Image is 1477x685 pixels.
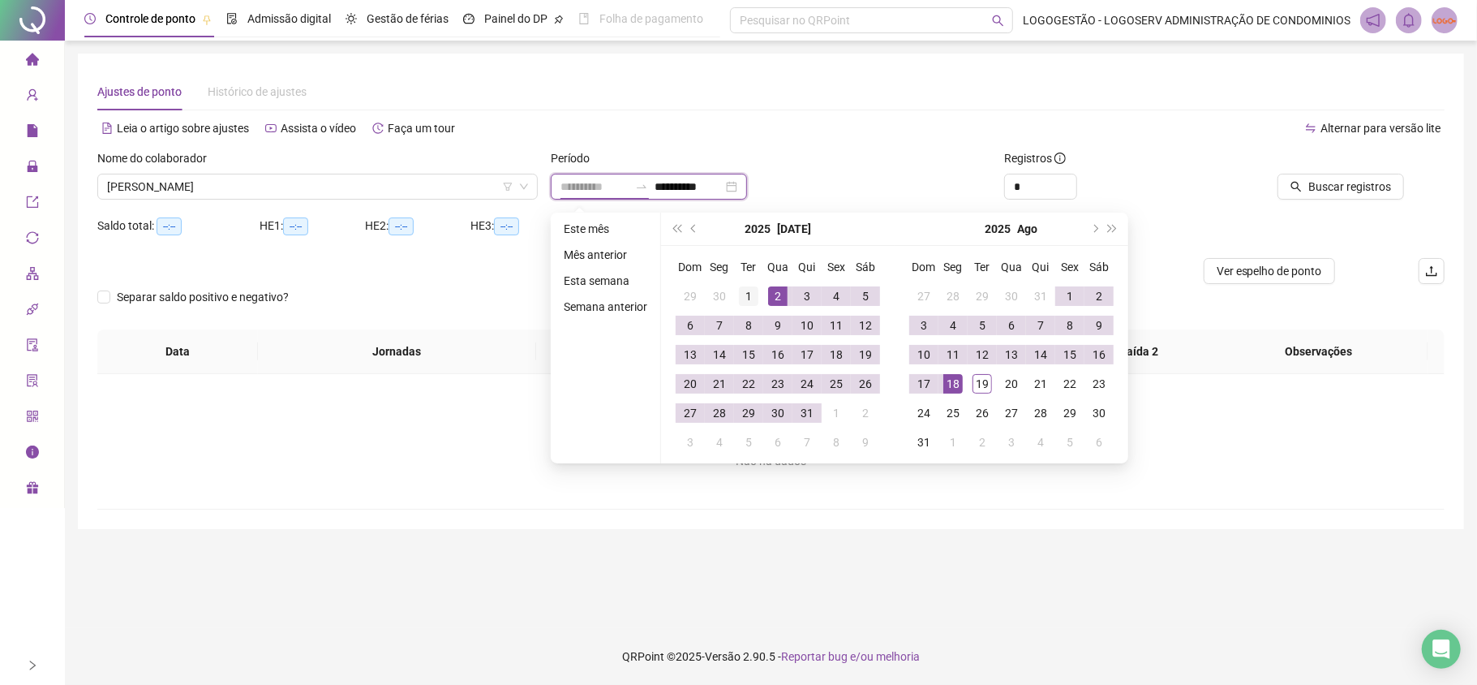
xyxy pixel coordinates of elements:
[734,282,763,311] td: 2025-07-01
[938,252,968,282] th: Seg
[856,316,875,335] div: 12
[763,252,792,282] th: Qua
[635,180,648,193] span: to
[734,369,763,399] td: 2025-07-22
[1002,433,1021,452] div: 3
[851,369,880,399] td: 2025-07-26
[1084,252,1114,282] th: Sáb
[1209,330,1428,374] th: Observações
[1026,399,1055,428] td: 2025-08-28
[1018,213,1038,245] button: month panel
[909,399,938,428] td: 2025-08-24
[681,433,700,452] div: 3
[856,433,875,452] div: 9
[792,282,822,311] td: 2025-07-03
[792,311,822,340] td: 2025-07-10
[1002,403,1021,423] div: 27
[1031,403,1050,423] div: 28
[705,399,734,428] td: 2025-07-28
[1055,399,1084,428] td: 2025-08-29
[938,311,968,340] td: 2025-08-04
[676,282,705,311] td: 2025-06-29
[705,252,734,282] th: Seg
[851,252,880,282] th: Sáb
[705,650,741,663] span: Versão
[768,433,788,452] div: 6
[914,345,934,364] div: 10
[1085,213,1103,245] button: next-year
[997,399,1026,428] td: 2025-08-27
[26,474,39,506] span: gift
[827,374,846,394] div: 25
[107,174,528,199] span: ALESSANDRA CUNHA SILVA
[1089,316,1109,335] div: 9
[101,123,113,134] span: file-text
[388,122,455,135] span: Faça um tour
[1060,286,1080,306] div: 1
[1320,122,1441,135] span: Alternar para versão lite
[851,282,880,311] td: 2025-07-05
[676,399,705,428] td: 2025-07-27
[1002,286,1021,306] div: 30
[372,123,384,134] span: history
[705,282,734,311] td: 2025-06-30
[1055,340,1084,369] td: 2025-08-15
[938,369,968,399] td: 2025-08-18
[1104,213,1122,245] button: super-next-year
[792,252,822,282] th: Qui
[110,288,295,306] span: Separar saldo positivo e negativo?
[26,117,39,149] span: file
[705,311,734,340] td: 2025-07-07
[26,45,39,78] span: home
[265,123,277,134] span: youtube
[710,403,729,423] div: 28
[1089,433,1109,452] div: 6
[973,316,992,335] div: 5
[599,12,703,25] span: Folha de pagamento
[1402,13,1416,28] span: bell
[943,316,963,335] div: 4
[208,85,307,98] span: Histórico de ajustes
[1026,282,1055,311] td: 2025-07-31
[851,311,880,340] td: 2025-07-12
[856,374,875,394] div: 26
[822,311,851,340] td: 2025-07-11
[1026,428,1055,457] td: 2025-09-04
[557,219,654,239] li: Este mês
[635,180,648,193] span: swap-right
[346,13,357,24] span: sun
[1002,374,1021,394] div: 20
[792,340,822,369] td: 2025-07-17
[938,399,968,428] td: 2025-08-25
[797,374,817,394] div: 24
[484,12,547,25] span: Painel do DP
[1031,433,1050,452] div: 4
[1026,252,1055,282] th: Qui
[26,260,39,292] span: apartment
[1026,311,1055,340] td: 2025-08-07
[97,217,260,235] div: Saldo total:
[943,374,963,394] div: 18
[734,311,763,340] td: 2025-07-08
[202,15,212,24] span: pushpin
[705,340,734,369] td: 2025-07-14
[968,252,997,282] th: Ter
[797,286,817,306] div: 3
[681,286,700,306] div: 29
[763,282,792,311] td: 2025-07-02
[1060,433,1080,452] div: 5
[992,15,1004,27] span: search
[26,438,39,471] span: info-circle
[943,345,963,364] div: 11
[1366,13,1380,28] span: notification
[1084,340,1114,369] td: 2025-08-16
[1060,403,1080,423] div: 29
[668,213,685,245] button: super-prev-year
[734,428,763,457] td: 2025-08-05
[1055,311,1084,340] td: 2025-08-08
[1305,123,1316,134] span: swap
[536,330,709,374] th: Entrada 1
[676,428,705,457] td: 2025-08-03
[365,217,470,235] div: HE 2:
[26,153,39,185] span: lock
